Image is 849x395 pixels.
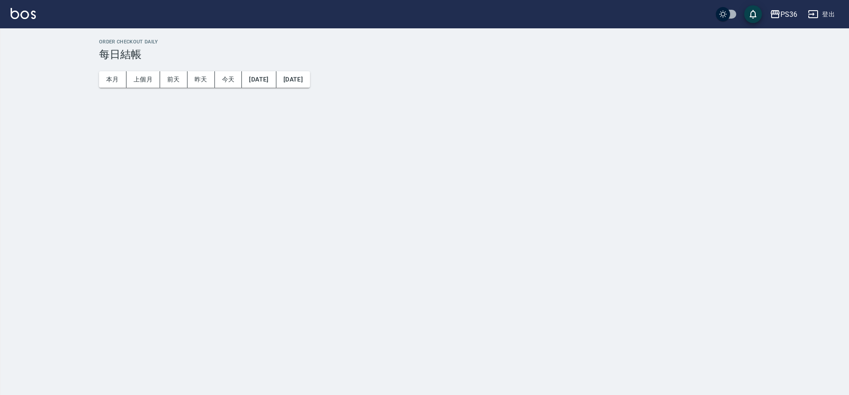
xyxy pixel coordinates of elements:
[99,71,126,88] button: 本月
[187,71,215,88] button: 昨天
[804,6,838,23] button: 登出
[160,71,187,88] button: 前天
[99,39,838,45] h2: Order checkout daily
[744,5,762,23] button: save
[242,71,276,88] button: [DATE]
[780,9,797,20] div: PS36
[11,8,36,19] img: Logo
[126,71,160,88] button: 上個月
[766,5,801,23] button: PS36
[99,48,838,61] h3: 每日結帳
[215,71,242,88] button: 今天
[276,71,310,88] button: [DATE]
